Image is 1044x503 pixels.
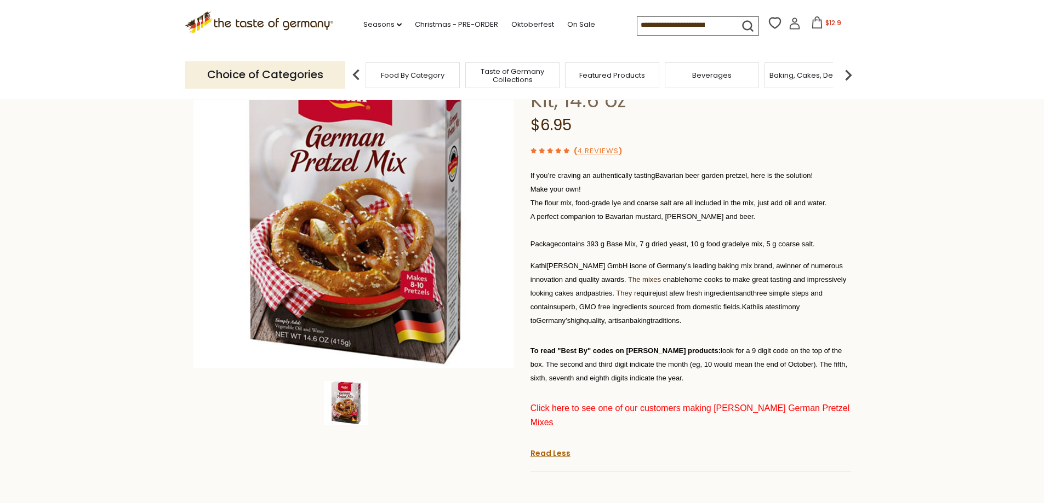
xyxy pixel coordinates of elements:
a: Oktoberfest [511,19,554,31]
span: Kathi [530,262,547,270]
span: equire [636,289,656,297]
span: B [655,171,660,180]
span: . The mixes e . They r [530,262,846,325]
span: contains 393 g Base Mix, 7 g dried yeast, 10 g food g [558,240,726,248]
span: A perfect companion to Bavarian mustard, [PERSON_NAME] and beer. [530,212,755,221]
span: ontain [534,303,553,311]
a: Food By Category [381,71,444,79]
span: high [571,316,584,325]
span: The flour mix, food-grade lye and coarse salt are all included in the mix, just add oil and water. [530,199,827,207]
span: If you’re craving an authentically tasting [530,171,655,180]
span: traditions [651,316,680,325]
p: Choice of Categories [185,61,345,88]
img: Kathi German Pretzel Baking Mix Kit, 14.6 oz [193,48,514,368]
span: one of Germany’s leading baking mix brand, a [635,262,780,270]
span: few fresh ingredients [673,289,739,297]
span: ( ) [574,146,622,156]
a: 4 Reviews [577,146,619,157]
span: nable [667,275,684,284]
strong: To read "Best By" codes on [PERSON_NAME] products: [530,346,721,355]
span: pastries [587,289,613,297]
span: superb, GMO free ingredients sourced from domestic fields. [554,303,742,311]
a: Christmas - PRE-ORDER [415,19,498,31]
a: Click here to see one of our customers making [PERSON_NAME] German Pretzel Mixes [530,403,849,427]
a: On Sale [567,19,595,31]
a: Read Less [530,448,571,459]
span: [PERSON_NAME] GmbH is [546,262,635,270]
a: Taste of Germany Collections [469,67,556,84]
span: baking [630,316,651,325]
img: previous arrow [345,64,367,86]
span: three simple steps and c [530,289,823,311]
span: $12.9 [825,18,841,27]
span: avarian beer garden pretzel, here is the solution! [660,171,813,180]
span: is a [758,303,769,311]
span: winner of numerous innovation and quality awards [530,262,843,284]
a: Featured Products [579,71,645,79]
span: Make your own! [530,185,581,193]
span: lye mix, 5 g coarse salt. [740,240,815,248]
span: Germany’s [537,316,571,325]
button: $12.9 [803,16,849,33]
a: Baking, Cakes, Desserts [769,71,854,79]
span: home cooks to make great tasting and impressively looking cakes and [530,275,846,297]
span: $6.95 [530,114,572,136]
span: . [680,316,682,325]
span: just a [656,289,673,297]
span: , artisan [604,316,629,325]
span: look for a 9 digit code on the top of the box. The second and third digit indicate the month (eg,... [530,346,847,382]
img: next arrow [837,64,859,86]
span: quality [584,316,604,325]
span: Kathi [742,303,758,311]
a: Seasons [363,19,402,31]
span: Package [530,240,558,248]
img: Kathi German Pretzel Baking Mix Kit, 14.6 oz [324,381,368,425]
span: rade [726,240,740,248]
span: and [739,289,751,297]
a: Beverages [692,71,732,79]
span: testimony to [530,303,800,325]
